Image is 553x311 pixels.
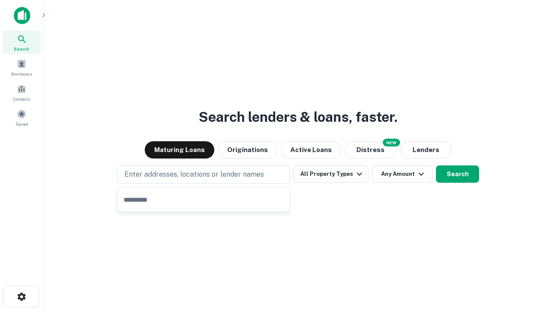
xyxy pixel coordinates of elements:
h3: Search lenders & loans, faster. [199,107,397,127]
span: Contacts [13,95,30,102]
button: Active Loans [281,141,341,159]
button: Enter addresses, locations or lender names [117,165,290,184]
a: Search [3,31,41,54]
a: Borrowers [3,56,41,79]
button: Maturing Loans [145,141,214,159]
span: Borrowers [11,70,32,77]
button: Originations [218,141,277,159]
a: Saved [3,106,41,129]
button: Lenders [400,141,452,159]
p: Enter addresses, locations or lender names [124,169,264,180]
a: Contacts [3,81,41,104]
span: Search [14,45,29,52]
span: Saved [16,121,28,127]
img: capitalize-icon.png [14,7,30,24]
div: NEW [383,139,400,146]
button: Any Amount [372,165,432,183]
button: Search distressed loans with lien and other non-mortgage details. [345,141,397,159]
iframe: Chat Widget [510,242,553,283]
button: All Property Types [293,165,369,183]
button: Search [436,165,479,183]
